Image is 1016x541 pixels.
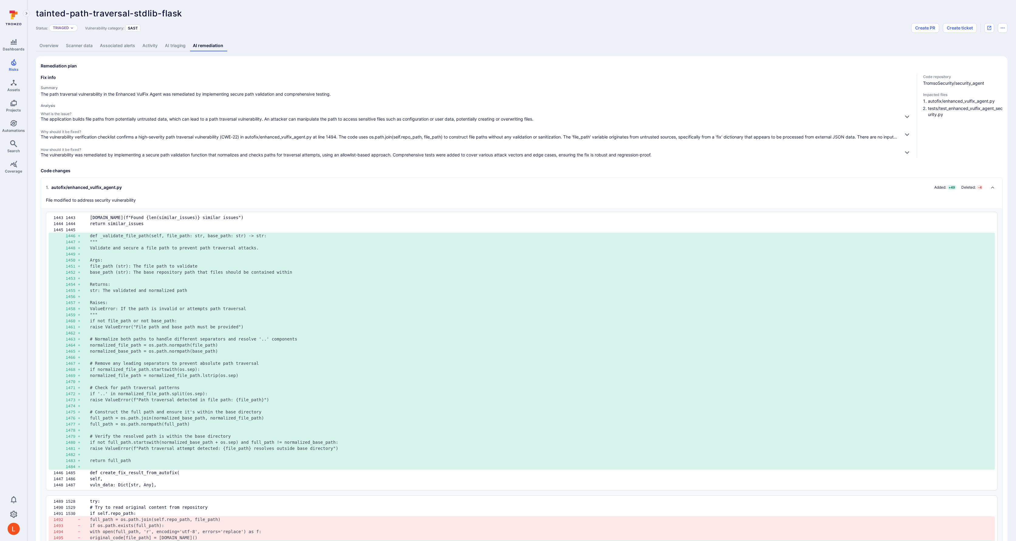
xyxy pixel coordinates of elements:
pre: def _validate_file_path(self, file_path: str, base_path: str) -> str: [90,233,990,239]
div: + [78,433,90,439]
span: Assets [7,87,20,92]
div: + [78,239,90,245]
pre: # Verify the resolved path is within the base directory [90,433,990,439]
div: + [78,257,90,263]
div: 1528 [66,498,78,504]
pre: Raises: [90,300,990,306]
div: + [78,451,90,457]
div: Collapse [41,178,1002,208]
h4: Summary [41,85,912,90]
div: 1492 [53,516,66,522]
div: + [78,269,90,275]
div: + [78,324,90,330]
span: Deleted: [961,185,976,190]
div: 1485 [66,470,78,476]
span: + 49 [947,185,956,190]
div: 1452 [66,269,78,275]
div: 1484 [66,464,78,470]
div: autofix/enhanced_vulfix_agent.py [46,184,122,190]
div: + [78,354,90,360]
pre: if not full_path.startswith(normalized_base_path + os.sep) and full_path != normalized_base_path: [90,439,990,445]
div: 1469 [66,372,78,378]
pre: # Normalize both paths to handle different separators and resolve '..' components [90,336,990,342]
div: 1451 [66,263,78,269]
button: Options menu [998,23,1007,33]
pre: str: The validated and normalized path [90,287,990,293]
li: autofix/enhanced_vulfix_agent.py [928,98,1003,104]
button: Expand navigation menu [23,10,30,17]
div: 1445 [53,227,66,233]
div: - [78,522,90,529]
div: 1490 [53,504,66,510]
span: Why should it be fixed? [41,129,898,134]
span: Search [7,149,20,153]
p: Triaged [53,26,69,30]
div: Open original issue [984,23,994,33]
span: The path traversal vulnerability in the Enhanced VulFix Agent was remediated by implementing secu... [41,91,912,97]
pre: [DOMAIN_NAME](f"Found {len(similar_issues)} similar issues") [90,214,990,221]
pre: return full_path [90,457,990,464]
div: 1449 [66,251,78,257]
div: 1446 [66,233,78,239]
div: 1529 [66,504,78,510]
div: + [78,287,90,293]
img: ACg8ocL1zoaGYHINvVelaXD2wTMKGlaFbOiGNlSQVKsddkbQKplo=s96-c [8,523,20,535]
pre: try: [90,498,990,504]
div: 1460 [66,318,78,324]
pre: # Try to read original content from repository [90,504,990,510]
div: 1486 [66,476,78,482]
div: 1480 [66,439,78,445]
span: Status: [36,26,48,30]
div: 1466 [66,354,78,360]
a: Activity [139,40,161,51]
pre: if self.repo_path: [90,510,990,516]
div: 1447 [66,239,78,245]
h4: Analysis [41,103,912,108]
div: + [78,445,90,451]
pre: def create_fix_result_from_autofix( [90,470,990,476]
pre: Returns: [90,281,990,287]
i: Expand navigation menu [24,11,29,16]
div: + [78,385,90,391]
div: + [78,366,90,372]
p: The vulnerability was remediated by implementing a secure path validation function that normalize... [41,152,652,158]
p: The vulnerability verification checklist confirms a high-severity path traversal vulnerability (C... [41,134,898,140]
pre: full_path = os.path.normpath(full_path) [90,421,990,427]
div: - [78,516,90,522]
div: + [78,293,90,300]
div: + [78,330,90,336]
li: tests/test_enhanced_vulfix_agent_security.py [928,105,1003,118]
div: SAST [125,25,140,32]
span: Coverage [5,169,22,173]
div: 1461 [66,324,78,330]
pre: raise ValueError(f"Path traversal attempt detected: {file_path} resolves outside base directory") [90,445,990,451]
pre: # Remove any leading separators to prevent absolute path traversal [90,360,990,366]
div: 1443 [53,214,66,221]
div: + [78,281,90,287]
div: 1457 [66,300,78,306]
span: Vulnerability category: [85,26,124,30]
pre: base_path (str): The base repository path that files should be contained within [90,269,990,275]
span: 1 . [46,184,49,190]
div: 1479 [66,433,78,439]
pre: raise ValueError("File path and base path must be provided") [90,324,990,330]
p: The application builds file paths from potentially untrusted data, which can lead to a path trave... [41,116,533,122]
div: 1455 [66,287,78,293]
div: 1464 [66,342,78,348]
pre: normalized_file_path = os.path.normpath(file_path) [90,342,990,348]
pre: with open(full_path, 'r', encoding='utf-8', errors='replace') as f: [90,529,990,535]
span: How should it be fixed? [41,147,652,152]
pre: """ [90,312,990,318]
a: Associated alerts [96,40,139,51]
div: + [78,378,90,385]
div: + [78,336,90,342]
div: 1495 [53,535,66,541]
div: 1493 [53,522,66,529]
span: Impacted files [923,92,1003,97]
pre: vuln_data: Dict[str, Any], [90,482,990,488]
span: TromsoSecurity/security_agent [923,80,1003,86]
button: Create PR [911,23,939,33]
pre: if '..' in normalized_file_path.split(os.sep): [90,391,990,397]
div: 1465 [66,348,78,354]
div: + [78,421,90,427]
